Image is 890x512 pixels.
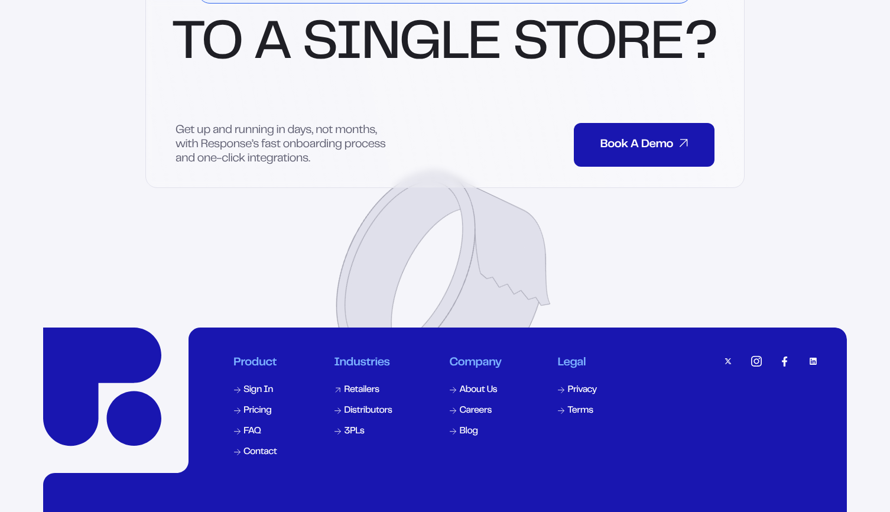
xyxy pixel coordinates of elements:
[243,448,277,457] div: Contact
[448,404,502,418] a: Careers
[232,424,279,439] a: FAQ
[751,356,762,367] img: instagram
[232,445,279,459] a: Contact
[459,385,497,395] div: About Us
[333,404,394,418] a: Distributors
[459,427,478,436] div: Blog
[808,356,818,367] img: linkedin
[344,427,364,436] div: 3PLs
[556,404,599,418] a: Terms
[344,406,392,416] div: Distributors
[43,328,161,446] a: Response Home
[449,356,501,370] div: Company
[333,383,394,397] a: Retailers
[557,356,597,370] div: Legal
[334,356,393,370] div: Industries
[459,406,491,416] div: Careers
[556,383,599,397] a: Privacy
[176,124,395,166] p: Get up and running in days, not months, with Response’s fast onboarding process and one-click int...
[567,385,596,395] div: Privacy
[243,427,261,436] div: FAQ
[567,406,593,416] div: Terms
[574,123,714,167] button: Book A DemoBook A DemoBook A DemoBook A DemoBook A Demo
[232,404,279,418] a: Pricing
[243,385,273,395] div: Sign In
[344,385,379,395] div: Retailers
[600,138,688,152] div: Book A Demo
[243,406,271,416] div: Pricing
[723,356,733,367] img: twitter
[233,356,278,370] div: Product
[232,383,279,397] a: Sign In
[779,356,790,367] img: facebook
[448,383,502,397] a: About Us
[448,424,502,439] a: Blog
[333,424,394,439] a: 3PLs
